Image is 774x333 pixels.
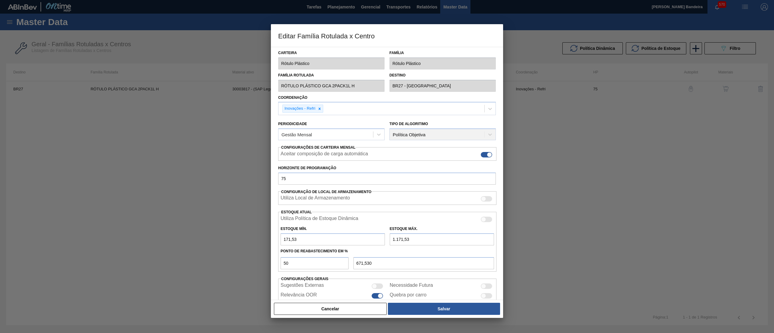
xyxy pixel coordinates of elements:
label: Aceitar composição de carga automática [281,151,368,158]
h3: Editar Família Rotulada x Centro [271,24,503,47]
div: Inovações - Refri [283,105,316,112]
label: Periodicidade [278,122,307,126]
span: Configurações Gerais [281,277,328,281]
label: Carteira [278,49,385,57]
label: Estoque Mín. [281,227,307,231]
label: Família [389,49,496,57]
label: Quando ativada, o sistema irá exibir os estoques de diferentes locais de armazenamento. [281,195,350,202]
span: Configurações de Carteira Mensal [281,145,356,150]
label: Tipo de Algoritimo [389,122,428,126]
button: Salvar [388,303,500,315]
label: Quando ativada, o sistema irá usar os estoques usando a Política de Estoque Dinâmica. [281,216,358,223]
div: Gestão Mensal [281,132,312,137]
label: Família Rotulada [278,71,385,80]
span: Configuração de Local de Armazenamento [281,190,371,194]
label: Horizonte de Programação [278,164,496,173]
label: Necessidade Futura [390,283,433,290]
label: Estoque Atual [281,210,312,214]
label: Ponto de Reabastecimento em % [281,249,348,253]
label: Relevância OOR [281,292,317,299]
label: Coordenação [278,95,307,100]
label: Destino [389,71,496,80]
label: Quebra por carro [390,292,427,299]
label: Estoque Máx. [390,227,418,231]
label: Sugestões Externas [281,283,324,290]
button: Cancelar [274,303,387,315]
